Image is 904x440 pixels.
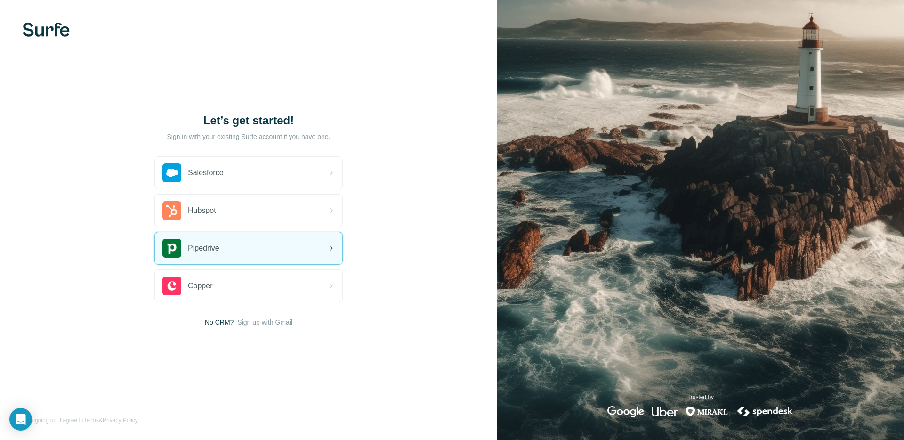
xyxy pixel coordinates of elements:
img: copper's logo [162,277,181,295]
img: mirakl's logo [685,406,728,417]
img: Surfe's logo [23,23,70,37]
span: Hubspot [188,205,216,216]
img: pipedrive's logo [162,239,181,258]
span: No CRM? [205,318,234,327]
h1: Let’s get started! [154,113,343,128]
span: By signing up, I agree to & [23,416,138,424]
img: spendesk's logo [736,406,794,417]
a: Privacy Policy [103,417,138,424]
img: salesforce's logo [162,163,181,182]
div: Open Intercom Messenger [9,408,32,431]
p: Sign in with your existing Surfe account if you have one. [167,132,330,141]
span: Salesforce [188,167,224,179]
button: Sign up with Gmail [237,318,292,327]
img: hubspot's logo [162,201,181,220]
p: Trusted by [687,393,714,401]
a: Terms [83,417,99,424]
img: uber's logo [652,406,678,417]
img: google's logo [607,406,644,417]
span: Copper [188,280,212,292]
span: Pipedrive [188,243,219,254]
